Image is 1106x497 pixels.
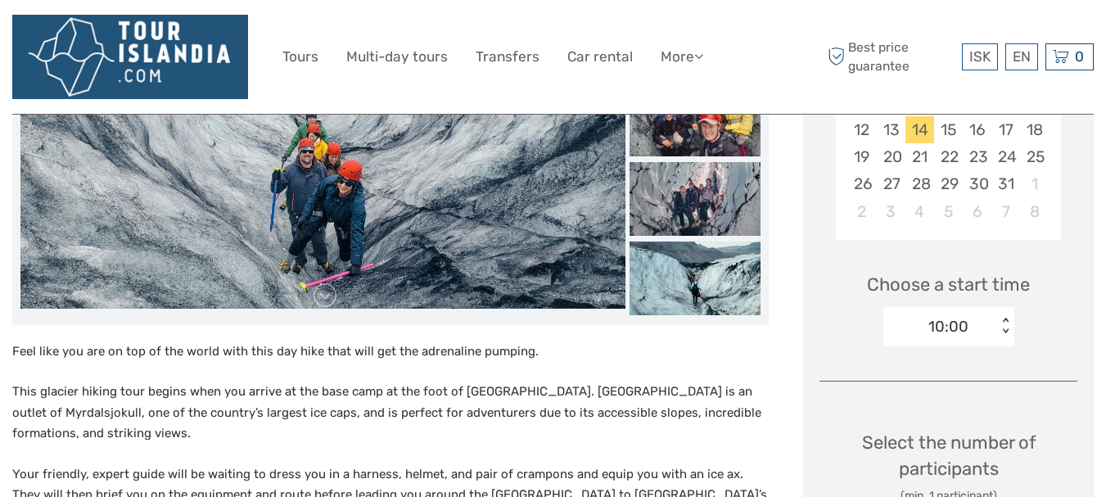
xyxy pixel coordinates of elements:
div: Choose Saturday, October 18th, 2025 [1020,116,1049,143]
a: Tours [282,45,318,69]
div: Choose Friday, November 7th, 2025 [991,198,1020,225]
p: Feel like you are on top of the world with this day hike that will get the adrenaline pumping. [12,341,769,363]
a: Multi-day tours [346,45,448,69]
div: Choose Monday, October 27th, 2025 [877,170,905,197]
div: Choose Thursday, October 23rd, 2025 [963,143,991,170]
div: month 2025-10 [841,62,1055,225]
a: Transfers [476,45,539,69]
div: Choose Wednesday, October 15th, 2025 [934,116,963,143]
div: Choose Sunday, October 26th, 2025 [847,170,876,197]
div: Choose Tuesday, October 21st, 2025 [905,143,934,170]
div: Choose Wednesday, October 22nd, 2025 [934,143,963,170]
img: 0f4a49de4e27433aa98efeefc3d4a7f6_slider_thumbnail.jpeg [630,83,761,156]
span: Best price guarantee [824,38,958,75]
div: < > [998,318,1012,335]
div: Choose Sunday, October 19th, 2025 [847,143,876,170]
div: Choose Tuesday, November 4th, 2025 [905,198,934,225]
div: Choose Saturday, November 1st, 2025 [1020,170,1049,197]
div: Choose Thursday, October 16th, 2025 [963,116,991,143]
div: Choose Sunday, November 2nd, 2025 [847,198,876,225]
div: 10:00 [928,316,968,337]
div: Choose Saturday, November 8th, 2025 [1020,198,1049,225]
span: ISK [969,48,991,65]
div: Choose Tuesday, October 28th, 2025 [905,170,934,197]
p: We're away right now. Please check back later! [23,29,185,42]
div: Choose Friday, October 17th, 2025 [991,116,1020,143]
span: Choose a start time [867,272,1030,297]
img: 3574-987b840e-3fdb-4f3c-b60a-5c6226f40440_logo_big.png [12,15,248,98]
div: Choose Sunday, October 12th, 2025 [847,116,876,143]
a: More [661,45,703,69]
div: Choose Saturday, October 25th, 2025 [1020,143,1049,170]
div: Choose Monday, October 20th, 2025 [877,143,905,170]
div: Choose Monday, October 13th, 2025 [877,116,905,143]
div: Choose Tuesday, October 14th, 2025 [905,116,934,143]
div: Choose Friday, October 24th, 2025 [991,143,1020,170]
div: Choose Thursday, October 30th, 2025 [963,170,991,197]
div: Choose Friday, October 31st, 2025 [991,170,1020,197]
button: Open LiveChat chat widget [188,25,208,45]
img: 418160f51f774b6a8ab30ac3c13884ad_slider_thumbnail.jpeg [630,242,761,315]
div: EN [1005,43,1038,70]
div: Choose Wednesday, October 29th, 2025 [934,170,963,197]
span: 0 [1072,48,1086,65]
div: Choose Monday, November 3rd, 2025 [877,198,905,225]
img: f2840f2c11904e8589751ac0f3a69e16_slider_thumbnail.jpeg [630,162,761,236]
div: Choose Wednesday, November 5th, 2025 [934,198,963,225]
div: Choose Thursday, November 6th, 2025 [963,198,991,225]
a: Car rental [567,45,633,69]
p: This glacier hiking tour begins when you arrive at the base camp at the foot of [GEOGRAPHIC_DATA]... [12,382,769,445]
